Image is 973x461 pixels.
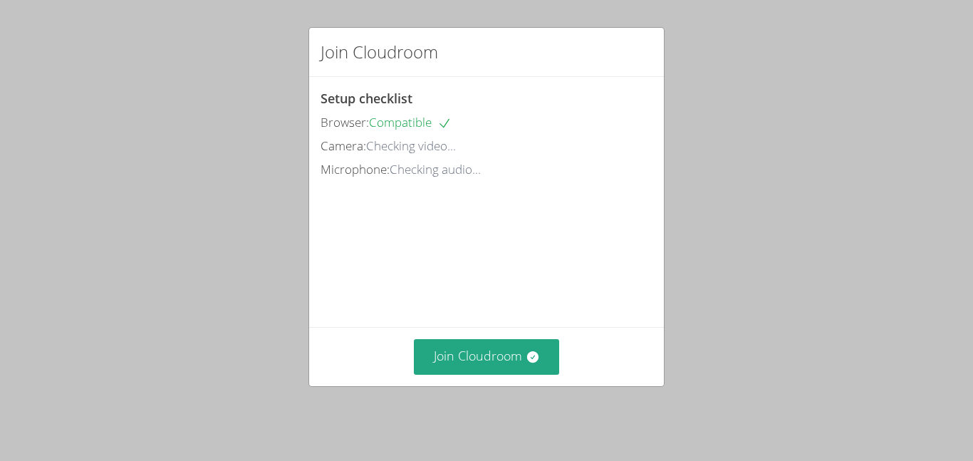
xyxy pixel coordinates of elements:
[321,138,366,154] span: Camera:
[321,90,412,107] span: Setup checklist
[321,114,369,130] span: Browser:
[390,161,481,177] span: Checking audio...
[321,161,390,177] span: Microphone:
[321,39,438,65] h2: Join Cloudroom
[366,138,456,154] span: Checking video...
[369,114,452,130] span: Compatible
[414,339,560,374] button: Join Cloudroom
